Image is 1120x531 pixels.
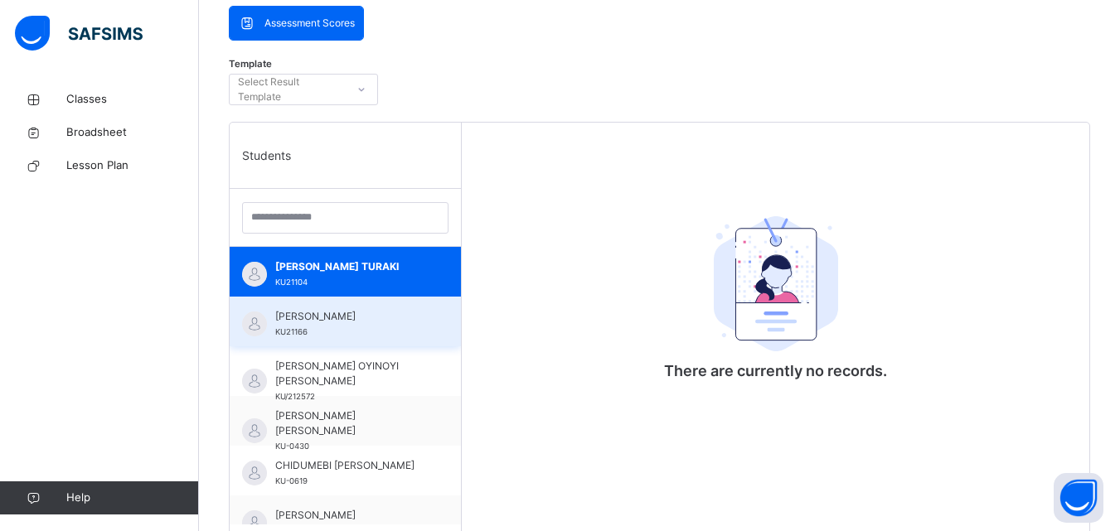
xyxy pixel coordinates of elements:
img: safsims [15,16,143,51]
span: Assessment Scores [264,16,355,31]
img: default.svg [242,262,267,287]
span: Broadsheet [66,124,199,141]
span: [PERSON_NAME] TURAKI [275,259,424,274]
div: Select Result Template [238,74,344,105]
span: [PERSON_NAME] [275,309,424,324]
img: default.svg [242,311,267,336]
span: Lesson Plan [66,157,199,174]
span: [PERSON_NAME] [PERSON_NAME] [275,408,424,438]
span: Template [229,57,272,71]
span: KU/212572 [275,392,315,401]
button: Open asap [1054,473,1103,523]
span: Help [66,490,198,506]
img: default.svg [242,369,267,393]
span: CHIDUMEBI [PERSON_NAME] [275,458,424,473]
span: KU21104 [275,278,308,287]
img: default.svg [242,418,267,443]
p: There are currently no records. [664,360,887,382]
span: KU-0430 [275,442,309,451]
span: KU21166 [275,327,308,336]
span: Classes [66,91,199,108]
img: student.207b5acb3037b72b59086e8b1a17b1d0.svg [714,216,838,352]
span: [PERSON_NAME] [275,508,424,523]
span: KU-0619 [275,476,308,485]
div: There are currently no records. [664,181,887,215]
img: default.svg [242,461,267,485]
span: [PERSON_NAME] OYINOYI [PERSON_NAME] [275,359,424,389]
span: Students [242,147,291,164]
